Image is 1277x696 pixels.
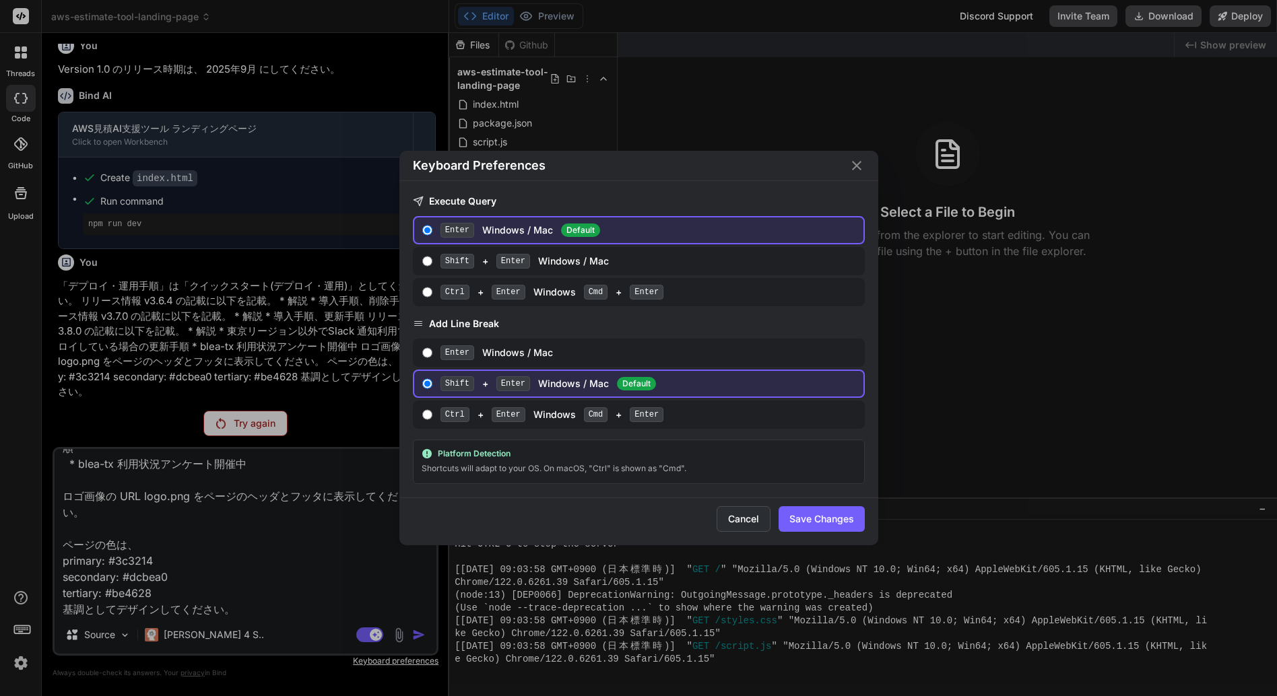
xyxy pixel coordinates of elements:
input: Shift+EnterWindows / Mac [422,256,432,267]
span: Enter [492,407,525,422]
span: Shift [440,376,474,391]
span: Enter [440,223,474,238]
span: Cmd [584,285,608,300]
div: + Windows + [440,285,858,300]
h3: Add Line Break [413,317,865,330]
span: Ctrl [440,285,469,300]
button: Save Changes [779,506,865,532]
input: Ctrl+Enter Windows Cmd+Enter [422,287,432,298]
div: + Windows / Mac [440,376,858,391]
button: Close [849,158,865,174]
input: EnterWindows / Mac Default [422,225,432,236]
input: Shift+EnterWindows / MacDefault [422,378,432,389]
div: + Windows + [440,407,858,422]
div: Windows / Mac [440,223,858,238]
h3: Execute Query [413,195,865,208]
input: Ctrl+Enter Windows Cmd+Enter [422,409,432,420]
span: Enter [630,285,663,300]
button: Cancel [717,506,771,532]
div: Windows / Mac [440,345,858,360]
h2: Keyboard Preferences [413,156,546,175]
span: Enter [440,345,474,360]
div: + Windows / Mac [440,254,858,269]
div: Shortcuts will adapt to your OS. On macOS, "Ctrl" is shown as "Cmd". [422,462,856,475]
span: Ctrl [440,407,469,422]
div: Platform Detection [422,448,856,459]
span: Cmd [584,407,608,422]
span: Enter [496,254,530,269]
span: Enter [496,376,530,391]
span: Shift [440,254,474,269]
span: Enter [492,285,525,300]
span: Default [617,377,656,390]
input: EnterWindows / Mac [422,347,432,358]
span: Enter [630,407,663,422]
span: Default [561,223,600,237]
